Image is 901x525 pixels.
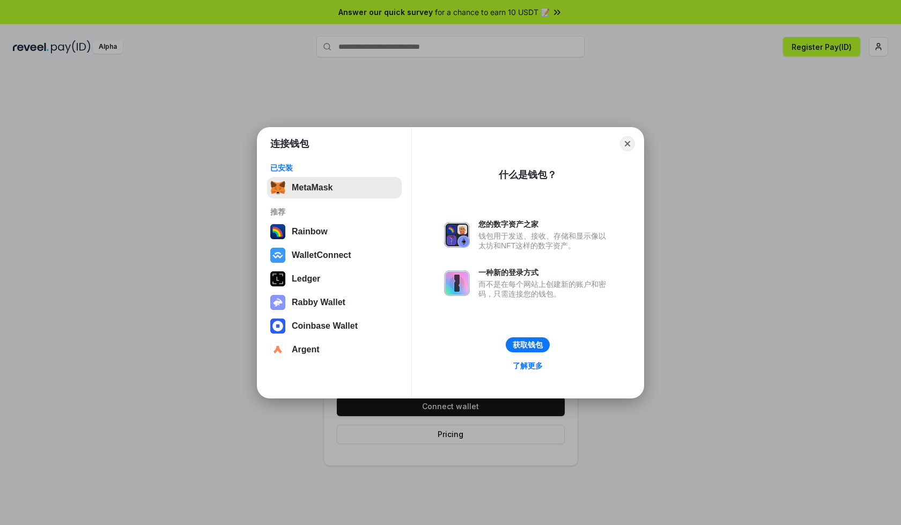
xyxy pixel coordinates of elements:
[620,136,635,151] button: Close
[267,292,402,313] button: Rabby Wallet
[478,268,611,277] div: 一种新的登录方式
[267,245,402,266] button: WalletConnect
[270,224,285,239] img: svg+xml,%3Csvg%20width%3D%22120%22%20height%3D%22120%22%20viewBox%3D%220%200%20120%20120%22%20fil...
[292,321,358,331] div: Coinbase Wallet
[270,295,285,310] img: svg+xml,%3Csvg%20xmlns%3D%22http%3A%2F%2Fwww.w3.org%2F2000%2Fsvg%22%20fill%3D%22none%22%20viewBox...
[267,339,402,360] button: Argent
[267,221,402,242] button: Rainbow
[292,183,333,193] div: MetaMask
[270,207,398,217] div: 推荐
[478,219,611,229] div: 您的数字资产之家
[478,279,611,299] div: 而不是在每个网站上创建新的账户和密码，只需连接您的钱包。
[292,227,328,236] div: Rainbow
[444,222,470,248] img: svg+xml,%3Csvg%20xmlns%3D%22http%3A%2F%2Fwww.w3.org%2F2000%2Fsvg%22%20fill%3D%22none%22%20viewBox...
[292,345,320,354] div: Argent
[267,177,402,198] button: MetaMask
[270,248,285,263] img: svg+xml,%3Csvg%20width%3D%2228%22%20height%3D%2228%22%20viewBox%3D%220%200%2028%2028%22%20fill%3D...
[267,315,402,337] button: Coinbase Wallet
[267,268,402,290] button: Ledger
[513,340,543,350] div: 获取钱包
[506,359,549,373] a: 了解更多
[292,298,345,307] div: Rabby Wallet
[478,231,611,250] div: 钱包用于发送、接收、存储和显示像以太坊和NFT这样的数字资产。
[270,180,285,195] img: svg+xml,%3Csvg%20fill%3D%22none%22%20height%3D%2233%22%20viewBox%3D%220%200%2035%2033%22%20width%...
[292,250,351,260] div: WalletConnect
[270,342,285,357] img: svg+xml,%3Csvg%20width%3D%2228%22%20height%3D%2228%22%20viewBox%3D%220%200%2028%2028%22%20fill%3D...
[270,271,285,286] img: svg+xml,%3Csvg%20xmlns%3D%22http%3A%2F%2Fwww.w3.org%2F2000%2Fsvg%22%20width%3D%2228%22%20height%3...
[513,361,543,371] div: 了解更多
[292,274,320,284] div: Ledger
[270,319,285,334] img: svg+xml,%3Csvg%20width%3D%2228%22%20height%3D%2228%22%20viewBox%3D%220%200%2028%2028%22%20fill%3D...
[270,163,398,173] div: 已安装
[444,270,470,296] img: svg+xml,%3Csvg%20xmlns%3D%22http%3A%2F%2Fwww.w3.org%2F2000%2Fsvg%22%20fill%3D%22none%22%20viewBox...
[506,337,550,352] button: 获取钱包
[499,168,557,181] div: 什么是钱包？
[270,137,309,150] h1: 连接钱包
